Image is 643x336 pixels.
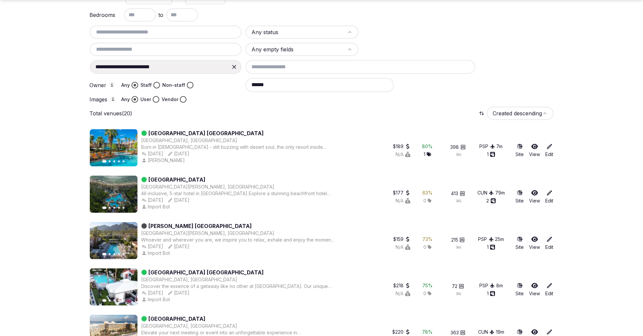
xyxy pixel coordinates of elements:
[141,323,238,329] button: [GEOGRAPHIC_DATA], [GEOGRAPHIC_DATA]
[102,299,106,302] button: Go to slide 1
[141,243,164,250] div: [DATE]
[102,253,106,255] button: Go to slide 1
[118,300,120,302] button: Go to slide 4
[487,290,495,297] button: 1
[141,137,238,144] div: [GEOGRAPHIC_DATA], [GEOGRAPHIC_DATA]
[168,243,190,250] button: [DATE]
[422,236,433,243] button: 73%
[109,82,115,87] button: Owner
[451,144,466,150] button: 398
[396,244,410,251] button: N/A
[113,207,115,209] button: Go to slide 3
[546,143,554,158] a: Edit
[477,190,494,196] button: CUN
[451,190,465,197] button: 413
[422,190,433,196] div: 63 %
[90,96,116,102] label: Images
[496,282,503,289] div: 8 m
[516,282,524,297] a: Site
[451,190,458,197] span: 413
[141,250,172,256] button: Import Bot
[113,300,115,302] button: Go to slide 3
[168,290,190,296] button: [DATE]
[529,282,540,297] a: View
[141,96,151,103] label: User
[422,282,433,289] div: 75 %
[487,151,495,158] button: 1
[396,290,410,297] button: N/A
[90,176,137,213] img: Featured image for Grand Palladium Colonial Resort & Spa
[495,190,505,196] button: 79m
[122,82,130,88] label: Any
[141,190,335,197] div: All-inclusive, 5-star hotel in [GEOGRAPHIC_DATA] Explore a stunning beachfront hotel immersed in ...
[529,190,540,204] a: View
[141,283,335,290] div: Discover the essence of a getaway like no other at [GEOGRAPHIC_DATA]. Our unique boutique hotel t...
[141,203,172,210] button: Import Bot
[149,176,206,184] a: [GEOGRAPHIC_DATA]
[478,236,494,243] div: PSP
[396,197,410,204] div: N/A
[422,143,433,150] div: 80 %
[497,143,503,150] div: 7 m
[118,207,120,209] button: Go to slide 4
[168,197,190,203] button: [DATE]
[394,282,410,289] button: $218
[393,190,410,196] div: $177
[109,207,111,209] button: Go to slide 2
[546,236,554,251] a: Edit
[516,190,524,204] a: Site
[393,143,410,150] button: $189
[487,244,495,251] button: 1
[424,151,431,158] button: 1
[141,184,275,190] button: [GEOGRAPHIC_DATA][PERSON_NAME], [GEOGRAPHIC_DATA]
[149,315,206,323] a: [GEOGRAPHIC_DATA]
[529,236,540,251] a: View
[546,190,554,204] a: Edit
[162,96,179,103] label: Vendor
[451,329,465,336] button: 363
[109,160,111,162] button: Go to slide 2
[394,236,410,243] button: $159
[422,329,433,335] div: 78 %
[495,190,505,196] div: 79 m
[141,329,335,336] div: Elevate your next meeting or event into an unforgettable experience in [GEOGRAPHIC_DATA], the pre...
[141,276,238,283] div: [GEOGRAPHIC_DATA], [GEOGRAPHIC_DATA]
[149,222,252,230] a: [PERSON_NAME] [GEOGRAPHIC_DATA]
[451,329,459,336] span: 363
[90,129,137,166] img: Featured image for Riviera Resort & Spa Palm Springs
[113,253,115,255] button: Go to slide 3
[496,329,504,335] div: 19 m
[141,144,335,150] div: Born in [DEMOGRAPHIC_DATA] - still buzzing with desert soul, the only resort inside [GEOGRAPHIC_D...
[422,143,433,150] button: 80%
[123,207,125,209] button: Go to slide 5
[516,143,524,158] a: Site
[90,82,116,88] label: Owner
[496,329,504,335] button: 19m
[393,329,410,335] button: $220
[141,230,275,237] button: [GEOGRAPHIC_DATA][PERSON_NAME], [GEOGRAPHIC_DATA]
[141,290,164,296] div: [DATE]
[113,160,115,162] button: Go to slide 3
[123,160,125,162] button: Go to slide 5
[487,197,496,204] button: 2
[451,144,459,150] span: 398
[141,296,172,303] button: Import Bot
[123,253,125,255] button: Go to slide 5
[452,283,457,290] span: 72
[109,253,111,255] button: Go to slide 2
